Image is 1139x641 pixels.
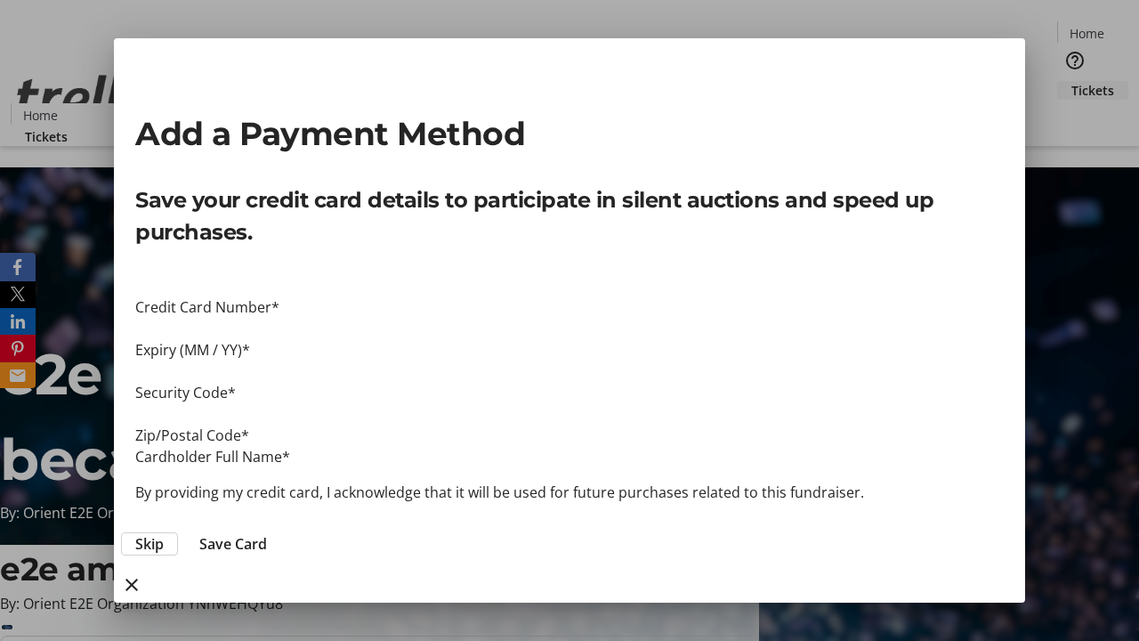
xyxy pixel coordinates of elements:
span: Save Card [199,533,267,555]
p: Save your credit card details to participate in silent auctions and speed up purchases. [135,184,1004,248]
p: By providing my credit card, I acknowledge that it will be used for future purchases related to t... [135,482,1004,503]
h2: Add a Payment Method [135,110,1004,158]
label: Expiry (MM / YY)* [135,340,250,360]
iframe: Secure payment input frame [135,403,1004,425]
iframe: Secure payment input frame [135,361,1004,382]
label: Security Code* [135,383,236,402]
button: close [114,567,149,603]
label: Credit Card Number* [135,297,279,317]
span: Skip [135,533,164,555]
div: Zip/Postal Code* [135,425,1004,446]
button: Save Card [185,533,281,555]
button: Skip [121,532,178,556]
div: Cardholder Full Name* [135,446,1004,467]
iframe: Secure payment input frame [135,318,1004,339]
